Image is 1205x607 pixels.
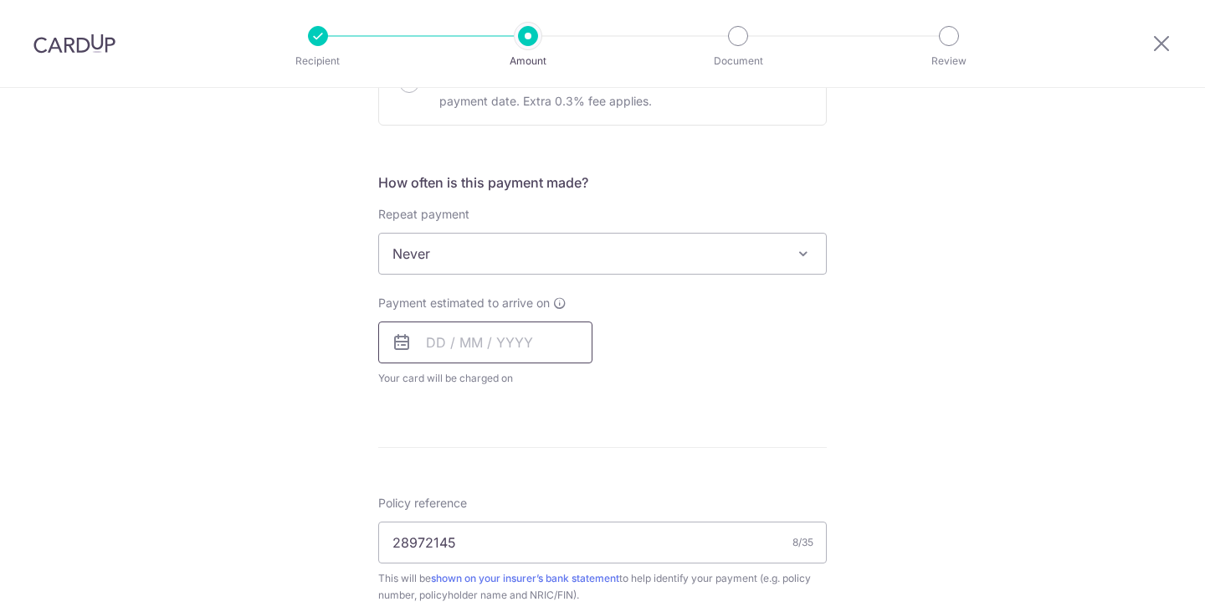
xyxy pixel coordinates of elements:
[378,233,827,275] span: Never
[33,33,115,54] img: CardUp
[466,53,590,69] p: Amount
[379,234,826,274] span: Never
[887,53,1011,69] p: Review
[378,322,592,363] input: DD / MM / YYYY
[378,495,467,512] label: Policy reference
[378,295,550,311] span: Payment estimated to arrive on
[439,71,806,111] p: Your card will be charged one business day before the selected payment date. Extra 0.3% fee applies.
[676,53,800,69] p: Document
[792,534,813,551] div: 8/35
[256,53,380,69] p: Recipient
[431,572,619,584] a: shown on your insurer’s bank statement
[378,370,592,387] span: Your card will be charged on
[378,206,469,223] label: Repeat payment
[378,570,827,604] div: This will be to help identify your payment (e.g. policy number, policyholder name and NRIC/FIN).
[378,172,827,193] h5: How often is this payment made?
